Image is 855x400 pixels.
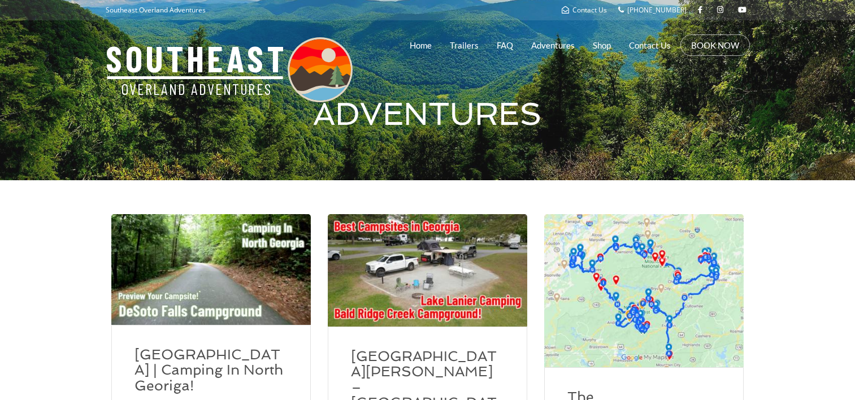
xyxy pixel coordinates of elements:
[593,31,611,59] a: Shop
[572,5,607,15] span: Contact Us
[627,5,687,15] span: [PHONE_NUMBER]
[531,31,575,59] a: Adventures
[106,3,206,18] p: Southeast Overland Adventures
[111,214,311,325] img: DeSoto-Falls-Campground-YouTube-Thumbnail.jpg
[328,214,527,327] img: best-campsites-in-georgia-lake-lanier-camping-bald-ridge-campground.jpg
[629,31,671,59] a: Contact Us
[106,37,353,102] img: Southeast Overland Adventures
[497,31,513,59] a: FAQ
[691,40,739,51] a: BOOK NOW
[544,214,744,368] img: Great-Smoky-Mountains-Jeep-Road-Trip-And-Off-Road-Adventure-Featured-Image.jpg
[134,346,283,394] a: [GEOGRAPHIC_DATA] | Camping In North Georiga!
[410,31,432,59] a: Home
[562,5,607,15] a: Contact Us
[450,31,479,59] a: Trailers
[114,97,741,132] h1: ADVENTURES
[618,5,687,15] a: [PHONE_NUMBER]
